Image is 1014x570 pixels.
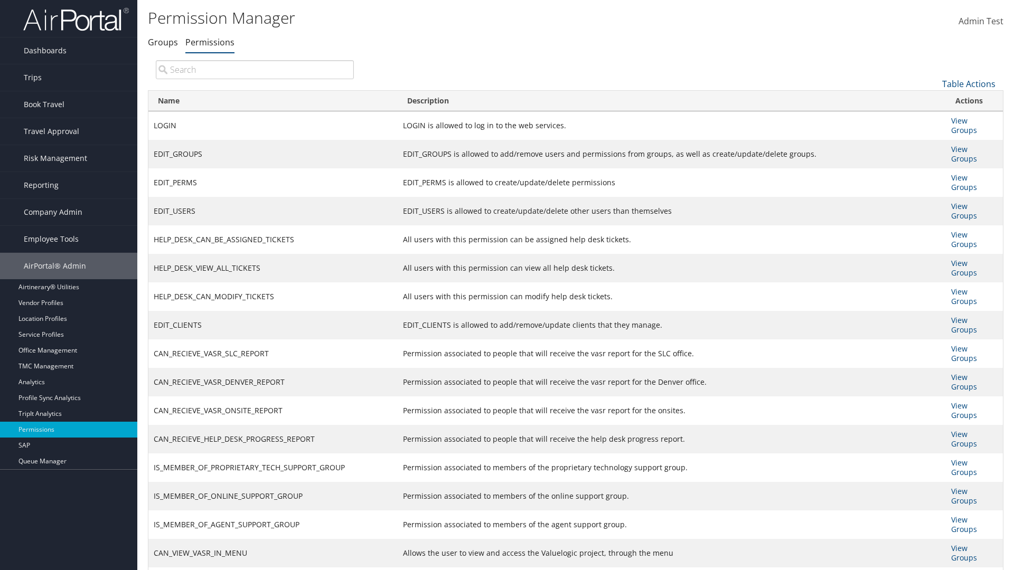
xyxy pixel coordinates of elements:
td: CAN_VIEW_VASR_IN_MENU [148,539,398,567]
span: Company Admin [24,199,82,225]
td: IS_MEMBER_OF_ONLINE_SUPPORT_GROUP [148,482,398,510]
a: View Groups [951,372,977,392]
span: Admin Test [959,15,1003,27]
td: EDIT_GROUPS [148,140,398,168]
th: Actions [946,91,1003,111]
a: View Groups [951,258,977,278]
a: Groups [148,36,178,48]
span: Travel Approval [24,118,79,145]
a: Permissions [185,36,234,48]
td: Permission associated to members of the proprietary technology support group. [398,453,946,482]
td: HELP_DESK_VIEW_ALL_TICKETS [148,254,398,282]
td: Permission associated to members of the agent support group. [398,510,946,539]
a: View Groups [951,116,977,135]
a: View Groups [951,287,977,306]
td: Permission associated to people that will receive the vasr report for the SLC office. [398,339,946,368]
td: EDIT_PERMS [148,168,398,197]
td: All users with this permission can view all help desk tickets. [398,254,946,282]
td: HELP_DESK_CAN_MODIFY_TICKETS [148,282,398,311]
a: View Groups [951,315,977,335]
td: Permission associated to people that will receive the vasr report for the onsites. [398,396,946,425]
a: Admin Test [959,5,1003,38]
td: Permission associated to members of the online support group. [398,482,946,510]
a: View Groups [951,543,977,563]
span: Dashboards [24,37,67,64]
a: View Groups [951,429,977,449]
td: All users with this permission can be assigned help desk tickets. [398,225,946,254]
th: Description: activate to sort column ascending [398,91,946,111]
a: View Groups [951,144,977,164]
span: Reporting [24,172,59,198]
td: Permission associated to people that will receive the vasr report for the Denver office. [398,368,946,396]
td: CAN_RECIEVE_VASR_ONSITE_REPORT [148,396,398,425]
td: All users with this permission can modify help desk tickets. [398,282,946,311]
a: View Groups [951,344,977,363]
td: LOGIN is allowed to log in to the web services. [398,111,946,140]
td: EDIT_CLIENTS [148,311,398,339]
td: EDIT_CLIENTS is allowed to add/remove/update clients that they manage. [398,311,946,339]
a: Table Actions [942,78,996,90]
a: View Groups [951,230,977,249]
td: EDIT_PERMS is allowed to create/update/delete permissions [398,168,946,197]
td: IS_MEMBER_OF_AGENT_SUPPORT_GROUP [148,510,398,539]
a: View Groups [951,201,977,221]
td: EDIT_GROUPS is allowed to add/remove users and permissions from groups, as well as create/update/... [398,140,946,168]
td: IS_MEMBER_OF_PROPRIETARY_TECH_SUPPORT_GROUP [148,453,398,482]
span: Employee Tools [24,226,79,252]
th: Name: activate to sort column ascending [148,91,398,111]
h1: Permission Manager [148,7,718,29]
a: View Groups [951,401,977,420]
td: Permission associated to people that will receive the help desk progress report. [398,425,946,453]
span: Trips [24,64,42,91]
td: EDIT_USERS [148,197,398,225]
td: CAN_RECIEVE_VASR_SLC_REPORT [148,339,398,368]
a: View Groups [951,458,977,477]
span: AirPortal® Admin [24,253,86,279]
td: CAN_RECIEVE_HELP_DESK_PROGRESS_REPORT [148,425,398,453]
td: Allows the user to view and access the Valuelogic project, through the menu [398,539,946,567]
span: Risk Management [24,145,87,172]
a: View Groups [951,515,977,534]
img: airportal-logo.png [23,7,129,32]
a: View Groups [951,486,977,506]
span: Book Travel [24,91,64,118]
input: Search [156,60,354,79]
td: CAN_RECIEVE_VASR_DENVER_REPORT [148,368,398,396]
a: View Groups [951,173,977,192]
td: HELP_DESK_CAN_BE_ASSIGNED_TICKETS [148,225,398,254]
td: EDIT_USERS is allowed to create/update/delete other users than themselves [398,197,946,225]
td: LOGIN [148,111,398,140]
